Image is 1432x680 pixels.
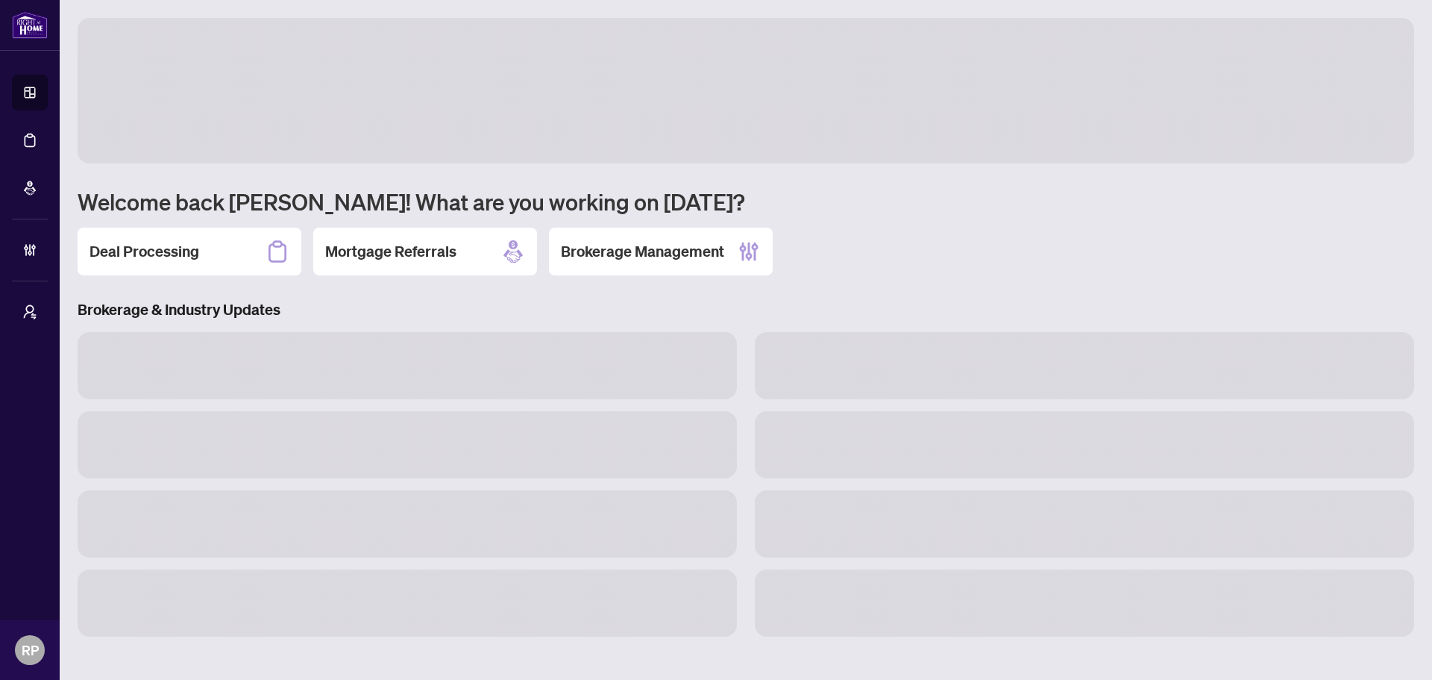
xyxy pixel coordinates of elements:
[561,241,724,262] h2: Brokerage Management
[78,299,1414,320] h3: Brokerage & Industry Updates
[22,305,37,319] span: user-switch
[78,187,1414,216] h1: Welcome back [PERSON_NAME]! What are you working on [DATE]?
[89,241,199,262] h2: Deal Processing
[12,11,48,39] img: logo
[325,241,456,262] h2: Mortgage Referrals
[22,640,39,661] span: RP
